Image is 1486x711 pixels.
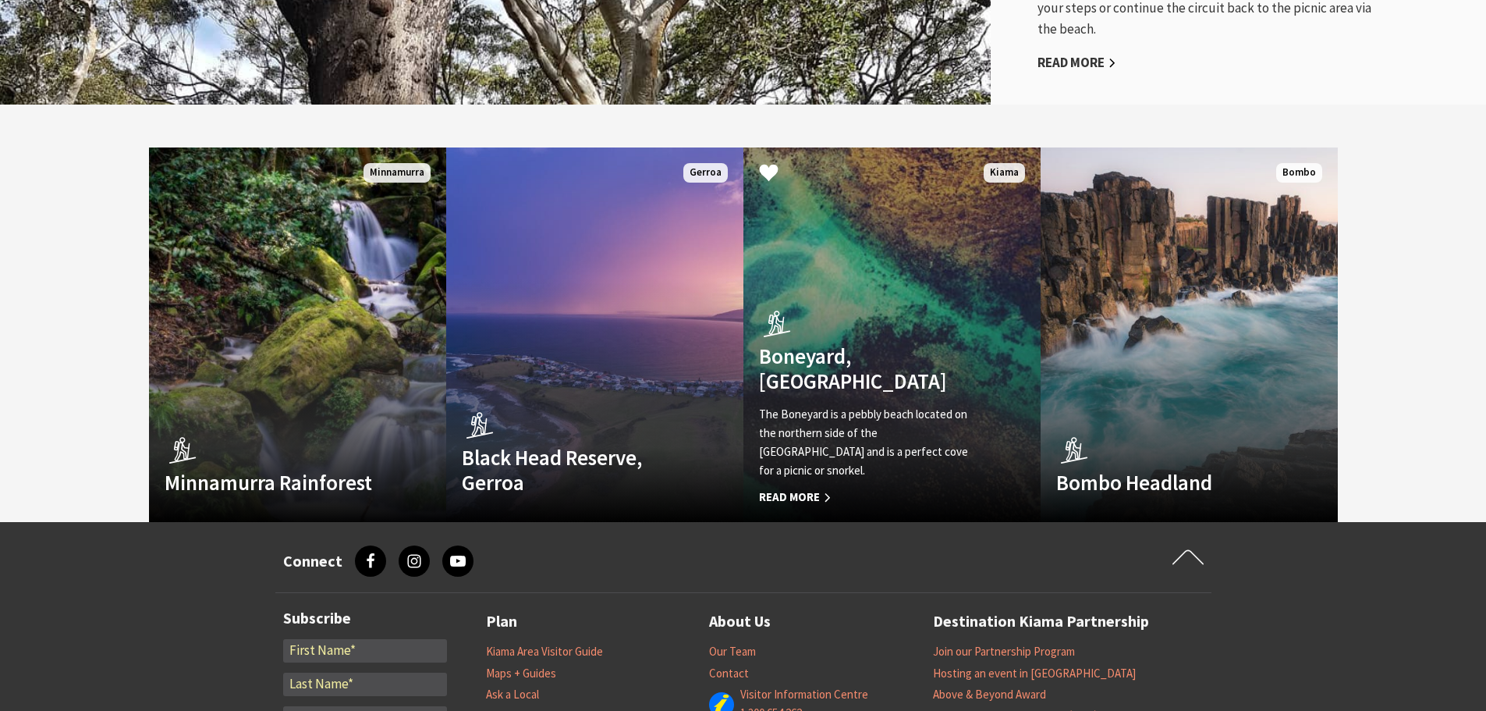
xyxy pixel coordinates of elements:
h4: Bombo Headland [1056,470,1278,495]
span: Bombo [1276,163,1322,183]
a: Custom Image Used Minnamurra Rainforest Minnamurra [149,148,446,522]
a: Maps + Guides [486,666,556,681]
a: Our Team [709,644,756,659]
a: Read More [1037,54,1116,72]
a: Destination Kiama Partnership [933,609,1149,635]
a: Bombo Headland Bombo [1041,148,1338,522]
span: Read More [759,488,981,507]
h3: Subscribe [283,609,447,627]
span: Gerroa [683,163,728,183]
h4: Boneyard, [GEOGRAPHIC_DATA] [759,343,981,394]
input: Last Name* [283,673,447,696]
a: Plan [486,609,517,635]
a: Above & Beyond Award [933,687,1046,702]
p: The Boneyard is a pebbly beach located on the northern side of the [GEOGRAPHIC_DATA] and is a per... [759,405,981,480]
a: Ask a Local [486,687,539,702]
input: First Name* [283,639,447,663]
a: Black Head Reserve, Gerroa Gerroa [446,148,743,522]
a: About Us [709,609,771,635]
h4: Black Head Reserve, Gerroa [462,445,683,496]
a: Join our Partnership Program [933,644,1075,659]
span: Kiama [984,163,1025,183]
a: Hosting an event in [GEOGRAPHIC_DATA] [933,666,1136,681]
a: Kiama Area Visitor Guide [486,644,603,659]
a: Contact [709,666,749,681]
span: Minnamurra [364,163,431,183]
button: Click to Favourite Boneyard, Kiama [743,148,794,201]
h4: Minnamurra Rainforest [165,470,386,495]
a: Visitor Information Centre [740,687,868,702]
h3: Connect [283,552,342,571]
a: Boneyard, [GEOGRAPHIC_DATA] The Boneyard is a pebbly beach located on the northern side of the [G... [743,148,1041,522]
